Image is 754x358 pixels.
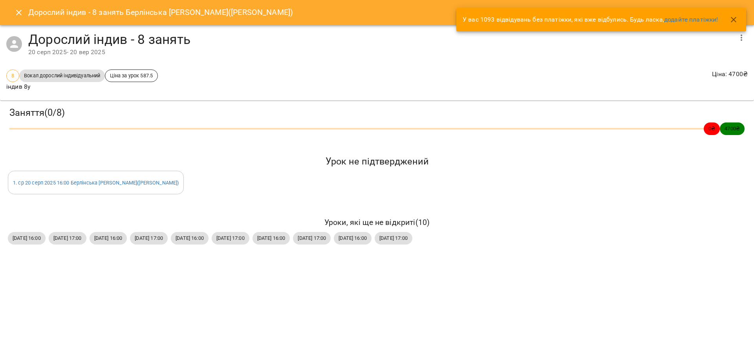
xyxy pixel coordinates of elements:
[49,234,86,242] span: [DATE] 17:00
[712,69,748,79] p: Ціна : 4700 ₴
[8,216,746,228] h6: Уроки, які ще не відкриті ( 10 )
[6,82,158,91] p: індив 8у
[664,16,718,23] a: додайте платіжки!
[9,3,28,22] button: Close
[253,234,290,242] span: [DATE] 16:00
[720,125,745,132] span: 4700 ₴
[13,180,179,186] a: 1. ср 20 серп 2025 16:00 Берлінська [PERSON_NAME]([PERSON_NAME])
[375,234,412,242] span: [DATE] 17:00
[28,47,732,57] div: 20 серп 2025 - 20 вер 2025
[7,72,19,79] span: 8
[8,155,746,168] h5: Урок не підтверджений
[19,72,105,79] span: Вокал дорослий індивідуальний
[171,234,209,242] span: [DATE] 16:00
[9,107,745,119] h3: Заняття ( 0 / 8 )
[293,234,331,242] span: [DATE] 17:00
[212,234,249,242] span: [DATE] 17:00
[28,31,732,47] h4: Дорослий індив - 8 занять
[334,234,372,242] span: [DATE] 16:00
[90,234,127,242] span: [DATE] 16:00
[704,125,720,132] span: 0 ₴
[130,234,168,242] span: [DATE] 17:00
[8,234,46,242] span: [DATE] 16:00
[105,72,157,79] span: Ціна за урок 587.5
[28,6,293,18] h6: Дорослий індив - 8 занять Берлінська [PERSON_NAME]([PERSON_NAME])
[463,15,718,24] p: У вас 1093 відвідувань без платіжки, які вже відбулись. Будь ласка,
